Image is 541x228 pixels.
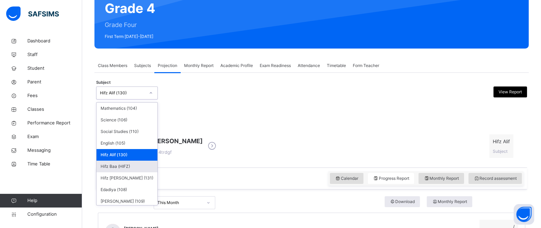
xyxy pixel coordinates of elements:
div: Hifz Baa (HIFZ) [96,161,157,172]
span: Fees [27,92,82,99]
button: Open asap [514,204,534,225]
div: Mathematics (104) [96,103,157,114]
div: Hifz [PERSON_NAME] (131) [96,172,157,184]
span: [PERSON_NAME] [151,136,203,146]
span: Hifz Alif [493,138,510,145]
span: Staff [27,51,82,58]
span: Parent [27,79,82,85]
span: Time Table [27,161,82,167]
span: Configuration [27,211,82,218]
span: Class Members [98,63,127,69]
span: Classes [27,106,82,113]
div: Edadiya (108) [96,184,157,196]
span: Form Teacher [353,63,379,69]
span: Subject [493,149,507,154]
span: Student [27,65,82,72]
div: Science (106) [96,114,157,126]
span: Exam Readiness [260,63,291,69]
span: Projection [158,63,177,69]
span: Subject [96,80,111,85]
span: Record assessment [474,175,517,182]
span: Download [390,199,415,205]
span: View Report [499,89,522,95]
span: Timetable [327,63,346,69]
span: Performance Report [27,120,82,126]
div: Social Studies (110) [96,126,157,137]
span: Calendar [335,175,358,182]
a: Monthly Report [427,196,525,209]
span: Subjects [134,63,151,69]
span: Progress Report [373,175,409,182]
div: English (105) [96,137,157,149]
div: Hifz Alif (130) [100,90,145,96]
span: Messaging [27,147,82,154]
span: 4trdgf [151,149,172,155]
div: This Month [157,200,203,206]
span: Exam [27,133,82,140]
div: Hifz Alif (130) [96,149,157,161]
span: Monthly Report [432,199,467,205]
span: Monthly Report [184,63,214,69]
span: Monthly Report [424,175,459,182]
span: Academic Profile [220,63,253,69]
div: [PERSON_NAME] (109) [96,196,157,207]
img: safsims [6,6,59,21]
span: Help [27,197,82,204]
span: Dashboard [27,38,82,44]
span: Attendance [298,63,320,69]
